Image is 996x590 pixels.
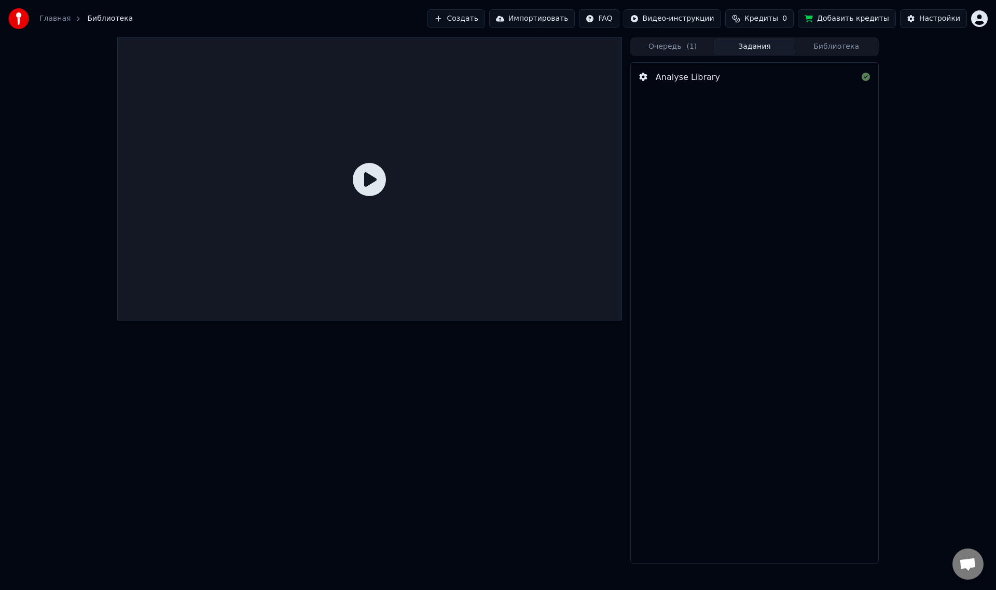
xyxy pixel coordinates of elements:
[632,39,714,54] button: Очередь
[798,9,896,28] button: Добавить кредиты
[744,13,778,24] span: Кредиты
[725,9,794,28] button: Кредиты0
[952,548,984,580] div: Открытый чат
[782,13,787,24] span: 0
[8,8,29,29] img: youka
[795,39,877,54] button: Библиотека
[686,42,697,52] span: ( 1 )
[919,13,960,24] div: Настройки
[624,9,721,28] button: Видео-инструкции
[87,13,133,24] span: Библиотека
[900,9,967,28] button: Настройки
[714,39,796,54] button: Задания
[39,13,71,24] a: Главная
[489,9,575,28] button: Импортировать
[579,9,619,28] button: FAQ
[39,13,133,24] nav: breadcrumb
[427,9,485,28] button: Создать
[656,71,720,84] div: Analyse Library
